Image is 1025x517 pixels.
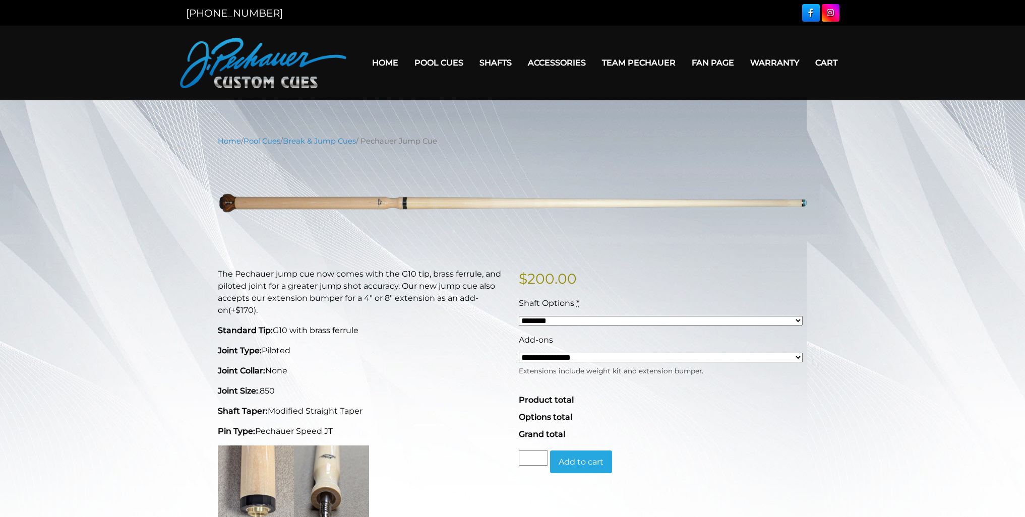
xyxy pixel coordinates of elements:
img: Pechauer Custom Cues [180,38,346,88]
p: Pechauer Speed JT [218,425,507,437]
button: Add to cart [550,450,612,474]
span: Options total [519,412,572,422]
span: Add-ons [519,335,553,345]
span: $ [519,270,527,287]
p: G10 with brass ferrule [218,325,507,337]
p: Piloted [218,345,507,357]
a: Pool Cues [406,50,471,76]
strong: Shaft Taper: [218,406,268,416]
strong: Joint Collar: [218,366,265,375]
strong: Standard Tip: [218,326,273,335]
a: Pool Cues [244,137,280,146]
a: Team Pechauer [594,50,684,76]
span: Grand total [519,429,565,439]
p: .850 [218,385,507,397]
a: Accessories [520,50,594,76]
p: Modified Straight Taper [218,405,507,417]
a: Shafts [471,50,520,76]
a: Home [218,137,241,146]
strong: Joint Size: [218,386,258,396]
strong: Joint Type: [218,346,262,355]
a: Home [364,50,406,76]
div: Extensions include weight kit and extension bumper. [519,363,803,376]
a: Cart [807,50,846,76]
p: The Pechauer jump cue now comes with the G10 tip, brass ferrule, and piloted joint for a greater ... [218,268,507,316]
input: Product quantity [519,450,548,466]
nav: Breadcrumb [218,136,808,147]
p: None [218,365,507,377]
a: [PHONE_NUMBER] [186,7,283,19]
strong: Pin Type: [218,426,255,436]
a: Fan Page [684,50,742,76]
abbr: required [576,298,579,308]
span: Shaft Options [519,298,574,308]
a: Break & Jump Cues [283,137,356,146]
bdi: 200.00 [519,270,577,287]
img: new-jump-photo.png [218,154,808,252]
span: Product total [519,395,574,405]
a: Warranty [742,50,807,76]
